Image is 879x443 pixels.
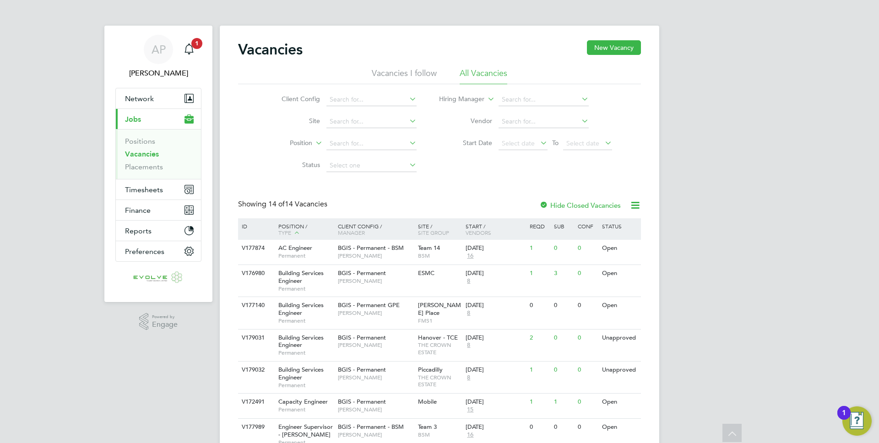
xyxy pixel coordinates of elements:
[338,406,413,413] span: [PERSON_NAME]
[439,117,492,125] label: Vendor
[238,40,303,59] h2: Vacancies
[116,129,201,179] div: Jobs
[116,179,201,200] button: Timesheets
[527,362,551,378] div: 1
[575,240,599,257] div: 0
[575,265,599,282] div: 0
[552,419,575,436] div: 0
[466,374,472,382] span: 8
[418,244,440,252] span: Team 14
[278,252,333,259] span: Permanent
[575,297,599,314] div: 0
[418,431,461,438] span: BSM
[600,218,640,234] div: Status
[278,398,328,405] span: Capacity Engineer
[338,398,386,405] span: BGIS - Permanent
[432,95,484,104] label: Hiring Manager
[338,269,386,277] span: BGIS - Permanent
[575,218,599,234] div: Conf
[575,419,599,436] div: 0
[338,374,413,381] span: [PERSON_NAME]
[466,277,472,285] span: 8
[125,150,159,158] a: Vacancies
[552,240,575,257] div: 0
[125,206,151,215] span: Finance
[539,201,621,210] label: Hide Closed Vacancies
[152,313,178,321] span: Powered by
[239,265,271,282] div: V176980
[239,362,271,378] div: V179032
[552,330,575,346] div: 0
[418,229,449,236] span: Site Group
[418,366,443,373] span: Piccadilly
[552,265,575,282] div: 3
[125,185,163,194] span: Timesheets
[139,313,178,330] a: Powered byEngage
[125,247,164,256] span: Preferences
[566,139,599,147] span: Select date
[466,366,525,374] div: [DATE]
[239,218,271,234] div: ID
[466,252,475,260] span: 16
[125,94,154,103] span: Network
[466,341,472,349] span: 8
[338,431,413,438] span: [PERSON_NAME]
[842,413,846,425] div: 1
[552,394,575,411] div: 1
[418,423,437,431] span: Team 3
[271,218,336,241] div: Position /
[116,88,201,108] button: Network
[338,229,365,236] span: Manager
[278,349,333,357] span: Permanent
[418,374,461,388] span: THE CROWN ESTATE
[463,218,527,240] div: Start /
[439,139,492,147] label: Start Date
[575,330,599,346] div: 0
[239,419,271,436] div: V177989
[575,362,599,378] div: 0
[338,341,413,349] span: [PERSON_NAME]
[416,218,464,240] div: Site /
[418,252,461,259] span: BSM
[466,398,525,406] div: [DATE]
[600,419,640,436] div: Open
[125,115,141,124] span: Jobs
[152,43,166,55] span: AP
[527,419,551,436] div: 0
[466,302,525,309] div: [DATE]
[116,200,201,220] button: Finance
[466,406,475,414] span: 15
[338,334,386,341] span: BGIS - Permanent
[115,35,201,79] a: AP[PERSON_NAME]
[338,423,404,431] span: BGIS - Permanent - BSM
[116,109,201,129] button: Jobs
[418,398,437,405] span: Mobile
[575,394,599,411] div: 0
[278,301,324,317] span: Building Services Engineer
[278,285,333,292] span: Permanent
[336,218,416,240] div: Client Config /
[466,423,525,431] div: [DATE]
[267,161,320,169] label: Status
[418,269,434,277] span: ESMC
[326,137,417,150] input: Search for...
[549,137,561,149] span: To
[239,394,271,411] div: V172491
[180,35,198,64] a: 1
[466,270,525,277] div: [DATE]
[278,406,333,413] span: Permanent
[115,68,201,79] span: Anthony Perrin
[267,95,320,103] label: Client Config
[239,297,271,314] div: V177140
[466,244,525,252] div: [DATE]
[278,269,324,285] span: Building Services Engineer
[600,330,640,346] div: Unapproved
[600,265,640,282] div: Open
[278,366,324,381] span: Building Services Engineer
[278,229,291,236] span: Type
[600,240,640,257] div: Open
[842,406,872,436] button: Open Resource Center, 1 new notification
[372,68,437,84] li: Vacancies I follow
[104,26,212,302] nav: Main navigation
[466,431,475,439] span: 16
